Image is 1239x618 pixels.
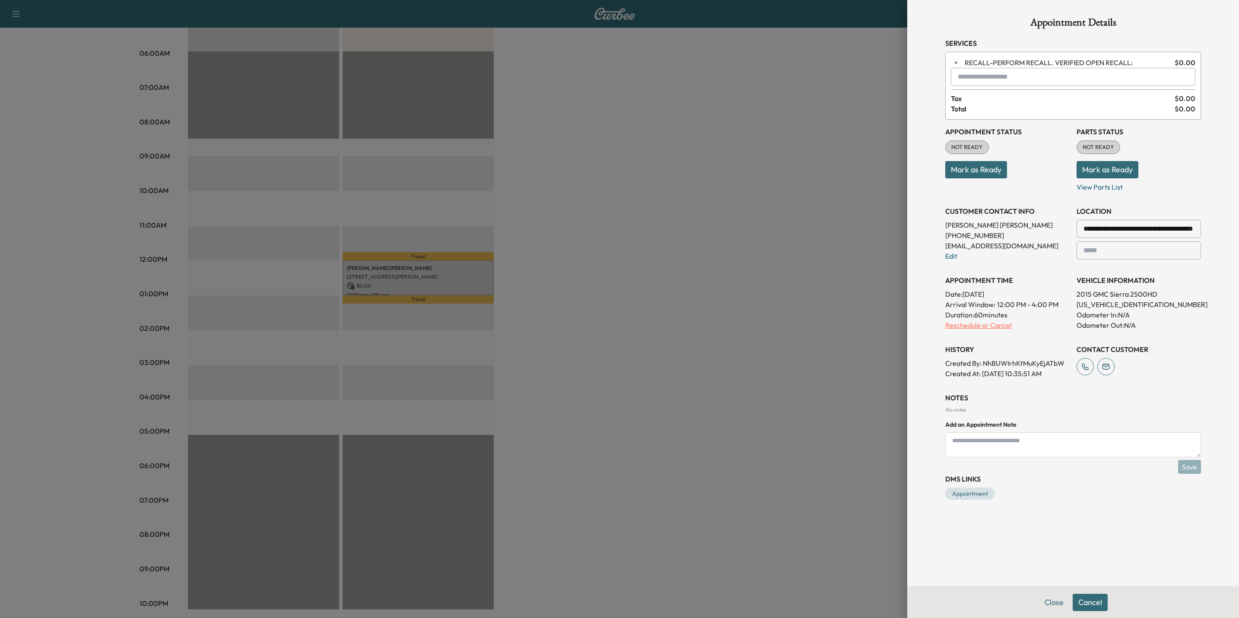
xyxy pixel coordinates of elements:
button: Cancel [1073,594,1108,611]
p: Date: [DATE] [945,289,1070,299]
span: PERFORM RECALL. VERIFIED OPEN RECALL: [965,57,1171,68]
div: No notes [945,406,1201,413]
p: [US_VEHICLE_IDENTIFICATION_NUMBER] [1077,299,1201,310]
a: Appointment [945,488,995,500]
p: Created By : NhBUWIrhKtMuKyEjATbW [945,358,1070,368]
a: Edit [945,252,957,260]
button: Mark as Ready [1077,161,1138,178]
span: Total [951,104,1175,114]
span: $ 0.00 [1175,57,1195,68]
span: NOT READY [1077,143,1119,152]
h1: Appointment Details [945,17,1201,31]
span: Tax [951,93,1175,104]
h3: VEHICLE INFORMATION [1077,275,1201,285]
p: Created At : [DATE] 10:35:51 AM [945,368,1070,379]
h3: DMS Links [945,474,1201,484]
p: Duration: 60 minutes [945,310,1070,320]
h3: History [945,344,1070,355]
h3: NOTES [945,393,1201,403]
span: 12:00 PM - 4:00 PM [997,299,1058,310]
p: [PERSON_NAME] [PERSON_NAME] [945,220,1070,230]
h3: Parts Status [1077,127,1201,137]
h3: CONTACT CUSTOMER [1077,344,1201,355]
h3: Services [945,38,1201,48]
p: Arrival Window: [945,299,1070,310]
span: NOT READY [946,143,988,152]
p: 2015 GMC Sierra 2500HD [1077,289,1201,299]
h4: Add an Appointment Note [945,420,1201,429]
button: Mark as Ready [945,161,1007,178]
p: [PHONE_NUMBER] [945,230,1070,241]
span: $ 0.00 [1175,104,1195,114]
p: View Parts List [1077,178,1201,192]
span: $ 0.00 [1175,93,1195,104]
h3: APPOINTMENT TIME [945,275,1070,285]
p: Reschedule or Cancel [945,320,1070,330]
h3: Appointment Status [945,127,1070,137]
h3: CUSTOMER CONTACT INFO [945,206,1070,216]
p: [EMAIL_ADDRESS][DOMAIN_NAME] [945,241,1070,251]
h3: LOCATION [1077,206,1201,216]
p: Odometer In: N/A [1077,310,1201,320]
button: Close [1039,594,1069,611]
p: Odometer Out: N/A [1077,320,1201,330]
